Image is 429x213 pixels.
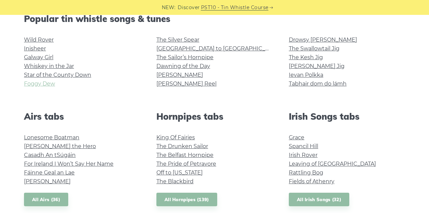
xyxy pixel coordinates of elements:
[289,80,347,87] a: Tabhair dom do lámh
[289,72,323,78] a: Ievan Polkka
[24,80,55,87] a: Foggy Dew
[24,178,71,185] a: [PERSON_NAME]
[162,4,176,11] span: NEW:
[24,63,74,69] a: Whiskey in the Jar
[156,63,210,69] a: Dawning of the Day
[24,14,405,24] h2: Popular tin whistle songs & tunes
[289,193,349,207] a: All Irish Songs (32)
[24,54,53,61] a: Galway Girl
[156,193,217,207] a: All Hornpipes (139)
[289,54,323,61] a: The Kesh Jig
[156,54,213,61] a: The Sailor’s Hornpipe
[156,111,273,122] h2: Hornpipes tabs
[156,161,216,167] a: The Pride of Petravore
[156,45,281,52] a: [GEOGRAPHIC_DATA] to [GEOGRAPHIC_DATA]
[289,111,405,122] h2: Irish Songs tabs
[289,37,357,43] a: Drowsy [PERSON_NAME]
[289,169,323,176] a: Rattling Bog
[156,152,213,158] a: The Belfast Hornpipe
[289,161,376,167] a: Leaving of [GEOGRAPHIC_DATA]
[24,193,68,207] a: All Airs (36)
[24,152,76,158] a: Casadh An tSúgáin
[289,152,318,158] a: Irish Rover
[24,161,113,167] a: For Ireland I Won’t Say Her Name
[289,63,345,69] a: [PERSON_NAME] Jig
[24,45,46,52] a: Inisheer
[289,178,334,185] a: Fields of Athenry
[289,45,339,52] a: The Swallowtail Jig
[289,134,304,141] a: Grace
[24,72,91,78] a: Star of the County Down
[156,134,195,141] a: King Of Fairies
[178,4,200,11] span: Discover
[24,134,79,141] a: Lonesome Boatman
[24,169,75,176] a: Fáinne Geal an Lae
[156,80,217,87] a: [PERSON_NAME] Reel
[201,4,269,11] a: PST10 - Tin Whistle Course
[156,72,203,78] a: [PERSON_NAME]
[156,178,194,185] a: The Blackbird
[156,37,199,43] a: The Silver Spear
[24,37,54,43] a: Wild Rover
[156,143,208,149] a: The Drunken Sailor
[156,169,203,176] a: Off to [US_STATE]
[24,143,96,149] a: [PERSON_NAME] the Hero
[289,143,318,149] a: Spancil Hill
[24,111,140,122] h2: Airs tabs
